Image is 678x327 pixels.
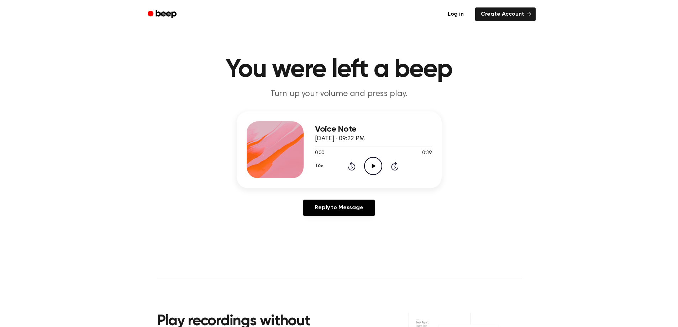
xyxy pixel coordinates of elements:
[475,7,536,21] a: Create Account
[315,160,326,172] button: 1.0x
[315,149,324,157] span: 0:00
[315,136,365,142] span: [DATE] · 09:22 PM
[441,6,471,22] a: Log in
[315,125,432,134] h3: Voice Note
[203,88,476,100] p: Turn up your volume and press play.
[143,7,183,21] a: Beep
[157,57,521,83] h1: You were left a beep
[422,149,431,157] span: 0:39
[303,200,374,216] a: Reply to Message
